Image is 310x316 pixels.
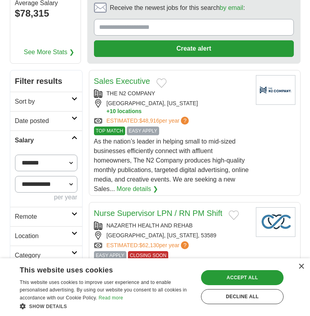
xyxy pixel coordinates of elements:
button: Create alert [94,40,294,57]
span: This website uses cookies to improve user experience and to enable personalised advertising. By u... [20,280,187,301]
span: EASY APPLY [127,127,159,135]
a: Category [10,246,82,265]
h2: Sort by [15,97,71,106]
div: NAZARETH HEALTH AND REHAB [94,221,250,230]
span: $62,130 [139,242,159,248]
span: TOP MATCH [94,127,125,135]
h2: Remote [15,212,71,221]
span: $48,916 [139,117,159,124]
img: Company logo [256,207,295,237]
div: Close [298,264,304,270]
div: $78,315 [15,6,76,21]
a: ESTIMATED:$48,916per year? [107,117,191,125]
div: THE N2 COMPANY [94,89,250,98]
h2: Filter results [10,70,82,92]
img: Company logo [256,75,295,105]
a: Sort by [10,92,82,111]
h2: Salary [15,136,71,145]
div: per year [15,193,77,202]
span: Show details [29,304,67,309]
span: ? [181,241,189,249]
a: More details ❯ [116,184,158,194]
a: Location [10,226,82,246]
button: Add to favorite jobs [156,78,167,88]
a: ESTIMATED:$62,130per year? [107,241,191,250]
a: Sales Executive [94,77,150,85]
a: Remote [10,207,82,226]
span: Receive the newest jobs for this search : [110,3,245,13]
button: Add to favorite jobs [229,210,239,220]
div: [GEOGRAPHIC_DATA], [US_STATE], 53589 [94,231,250,240]
span: As the nation’s leader in helping small to mid-sized businesses efficiently connect with affluent... [94,138,249,192]
div: [GEOGRAPHIC_DATA], [US_STATE] [94,99,250,115]
a: Nurse Supervisor LPN / RN PM Shift [94,209,223,218]
div: Decline all [201,289,284,304]
a: Date posted [10,111,82,131]
button: +10 locations [107,108,250,115]
span: CLOSING SOON [128,251,169,260]
a: Salary [10,131,82,150]
h2: Category [15,251,71,260]
span: + [107,108,110,115]
a: by email [220,4,243,11]
a: Read more, opens a new window [99,295,123,301]
div: This website uses cookies [20,263,173,275]
div: Accept all [201,270,284,285]
a: See More Stats ❯ [24,47,74,57]
div: Show details [20,302,193,310]
h2: Date posted [15,116,71,126]
h2: Location [15,231,71,241]
span: ? [181,117,189,125]
span: EASY APPLY [94,251,126,260]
